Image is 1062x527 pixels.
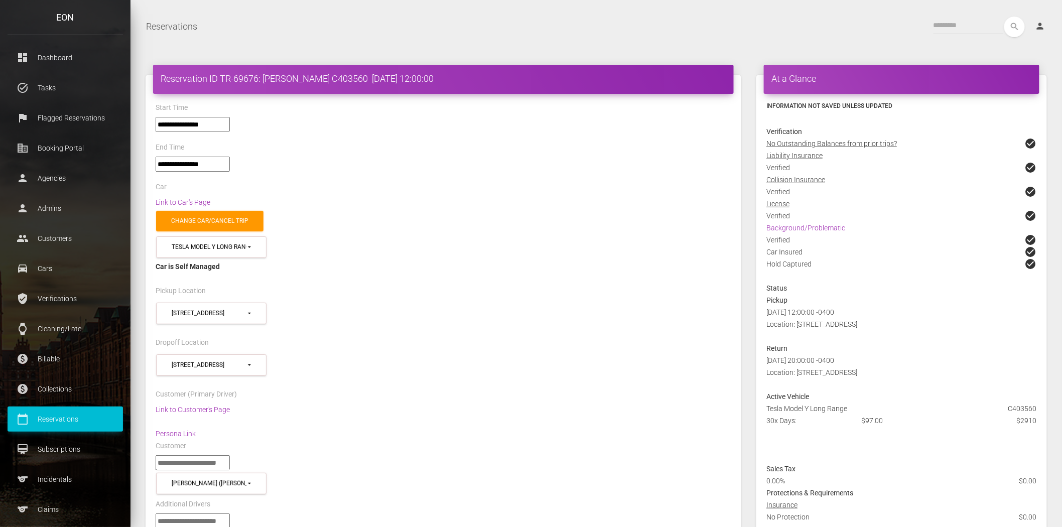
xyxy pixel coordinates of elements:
span: check_circle [1025,210,1037,222]
u: License [766,200,789,208]
div: Verified [759,186,1044,198]
p: Billable [15,351,115,366]
a: people Customers [8,226,123,251]
button: 610 Exterior Street, The Bronx (10451) [156,354,267,376]
div: Car is Self Managed [156,260,731,273]
u: Collision Insurance [766,176,825,184]
span: $0.00 [1019,475,1037,487]
label: Customer [156,441,186,451]
h4: Reservation ID TR-69676: [PERSON_NAME] C403560 [DATE] 12:00:00 [161,72,726,85]
label: Customer (Primary Driver) [156,389,237,400]
span: check_circle [1025,234,1037,246]
p: Booking Portal [15,141,115,156]
a: Background/Problematic [766,224,845,232]
button: Tesla Model Y Long Range (C403560 in 10451) [156,236,267,258]
i: person [1035,21,1045,31]
strong: Return [766,344,787,352]
a: person [1028,17,1054,37]
a: calendar_today Reservations [8,407,123,432]
div: [STREET_ADDRESS] [172,309,246,318]
span: [DATE] 12:00:00 -0400 Location: [STREET_ADDRESS] [766,308,857,328]
a: Link to Car's Page [156,198,210,206]
a: corporate_fare Booking Portal [8,136,123,161]
strong: Status [766,284,787,292]
label: Additional Drivers [156,499,210,509]
strong: Pickup [766,296,787,304]
label: Pickup Location [156,286,206,296]
div: Verified [759,162,1044,174]
h4: At a Glance [771,72,1032,85]
div: Verified [759,210,1044,222]
div: Verified [759,234,1044,246]
a: paid Billable [8,346,123,371]
a: drive_eta Cars [8,256,123,281]
span: check_circle [1025,138,1037,150]
span: C403560 [1008,403,1037,415]
a: Persona Link [156,430,196,438]
h6: Information not saved unless updated [766,101,1037,110]
button: Evan Rubin (rubin.eitan@gmail.com) [156,473,267,494]
span: check_circle [1025,258,1037,270]
label: Dropoff Location [156,338,209,348]
span: [DATE] 20:00:00 -0400 Location: [STREET_ADDRESS] [766,356,857,376]
a: task_alt Tasks [8,75,123,100]
p: Flagged Reservations [15,110,115,125]
label: Car [156,182,167,192]
a: Reservations [146,14,197,39]
p: Customers [15,231,115,246]
u: Insurance [766,501,798,509]
div: Car Insured [759,246,1044,258]
p: Agencies [15,171,115,186]
strong: Protections & Requirements [766,489,853,497]
a: Change car/cancel trip [156,211,263,231]
a: paid Collections [8,376,123,402]
div: 30x Days: [759,415,854,427]
a: verified_user Verifications [8,286,123,311]
a: person Admins [8,196,123,221]
u: No Outstanding Balances from prior trips? [766,140,897,148]
p: Reservations [15,412,115,427]
a: sports Incidentals [8,467,123,492]
p: Dashboard [15,50,115,65]
div: Hold Captured [759,258,1044,282]
strong: Active Vehicle [766,392,809,401]
p: Incidentals [15,472,115,487]
a: card_membership Subscriptions [8,437,123,462]
label: Start Time [156,103,188,113]
div: Tesla Model Y Long Range (C403560 in 10451) [172,243,246,251]
a: watch Cleaning/Late [8,316,123,341]
p: Tasks [15,80,115,95]
a: flag Flagged Reservations [8,105,123,130]
p: Claims [15,502,115,517]
button: 610 Exterior Street, The Bronx (10451) [156,303,267,324]
p: Cars [15,261,115,276]
span: $0.00 [1019,511,1037,523]
p: Collections [15,381,115,397]
span: check_circle [1025,186,1037,198]
label: End Time [156,143,184,153]
span: check_circle [1025,162,1037,174]
div: $97.00 [854,415,950,427]
div: [PERSON_NAME] ([PERSON_NAME][EMAIL_ADDRESS][PERSON_NAME][DOMAIN_NAME]) [172,479,246,488]
span: $2910 [1017,415,1037,427]
div: 0.00% [759,475,949,487]
strong: Verification [766,127,802,136]
p: Subscriptions [15,442,115,457]
strong: Sales Tax [766,465,795,473]
a: Link to Customer's Page [156,406,230,414]
p: Cleaning/Late [15,321,115,336]
div: [STREET_ADDRESS] [172,361,246,369]
a: dashboard Dashboard [8,45,123,70]
div: Tesla Model Y Long Range [759,403,1044,415]
a: sports Claims [8,497,123,522]
u: Liability Insurance [766,152,823,160]
span: check_circle [1025,246,1037,258]
a: person Agencies [8,166,123,191]
p: Admins [15,201,115,216]
p: Verifications [15,291,115,306]
button: search [1004,17,1025,37]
